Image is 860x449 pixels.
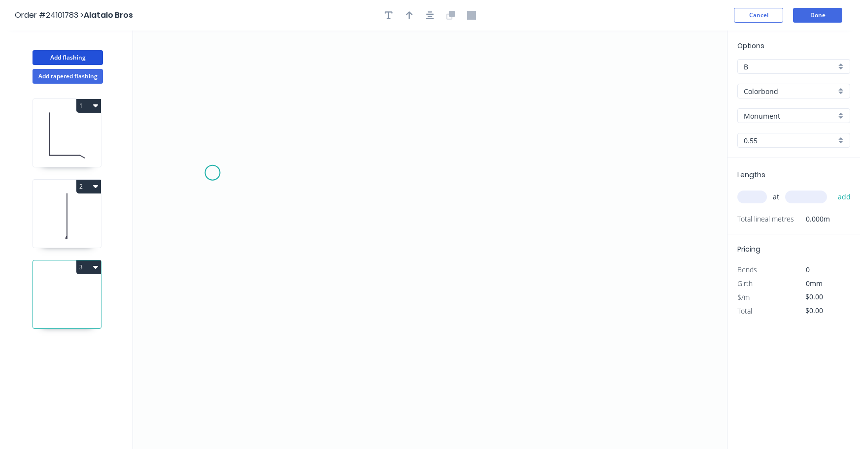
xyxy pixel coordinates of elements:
[737,306,752,316] span: Total
[737,170,765,180] span: Lengths
[744,86,836,96] input: Material
[737,212,794,226] span: Total lineal metres
[76,180,101,193] button: 2
[133,31,727,449] svg: 0
[76,99,101,113] button: 1
[84,9,133,21] span: Alatalo Bros
[744,135,836,146] input: Thickness
[773,190,779,204] span: at
[33,69,103,84] button: Add tapered flashing
[734,8,783,23] button: Cancel
[806,279,823,288] span: 0mm
[793,8,842,23] button: Done
[806,265,810,274] span: 0
[833,189,856,205] button: add
[744,62,836,72] input: Price level
[33,50,103,65] button: Add flashing
[737,41,764,51] span: Options
[76,260,101,274] button: 3
[794,212,830,226] span: 0.000m
[15,9,84,21] span: Order #24101783 >
[737,292,750,302] span: $/m
[737,244,761,254] span: Pricing
[737,265,757,274] span: Bends
[737,279,753,288] span: Girth
[744,111,836,121] input: Colour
